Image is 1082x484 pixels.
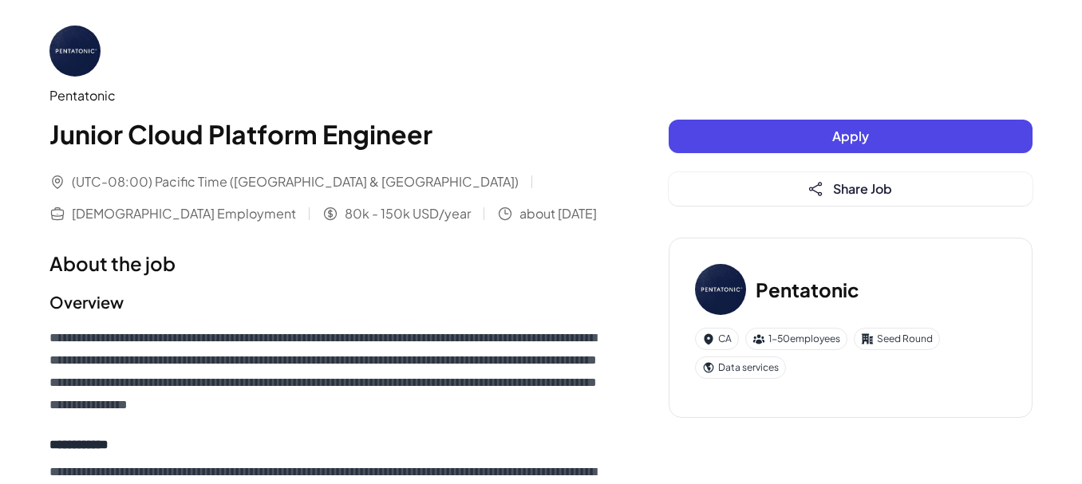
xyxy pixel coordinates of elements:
[854,328,940,350] div: Seed Round
[345,204,471,223] span: 80k - 150k USD/year
[49,115,605,153] h1: Junior Cloud Platform Engineer
[72,172,519,191] span: (UTC-08:00) Pacific Time ([GEOGRAPHIC_DATA] & [GEOGRAPHIC_DATA])
[49,290,605,314] h2: Overview
[519,204,597,223] span: about [DATE]
[695,264,746,315] img: Pe
[756,275,859,304] h3: Pentatonic
[49,86,605,105] div: Pentatonic
[745,328,847,350] div: 1-50 employees
[72,204,296,223] span: [DEMOGRAPHIC_DATA] Employment
[669,120,1033,153] button: Apply
[833,180,892,197] span: Share Job
[669,172,1033,206] button: Share Job
[695,356,786,379] div: Data services
[49,249,605,277] h1: About the job
[832,128,869,144] span: Apply
[49,26,101,77] img: Pe
[695,328,739,350] div: CA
